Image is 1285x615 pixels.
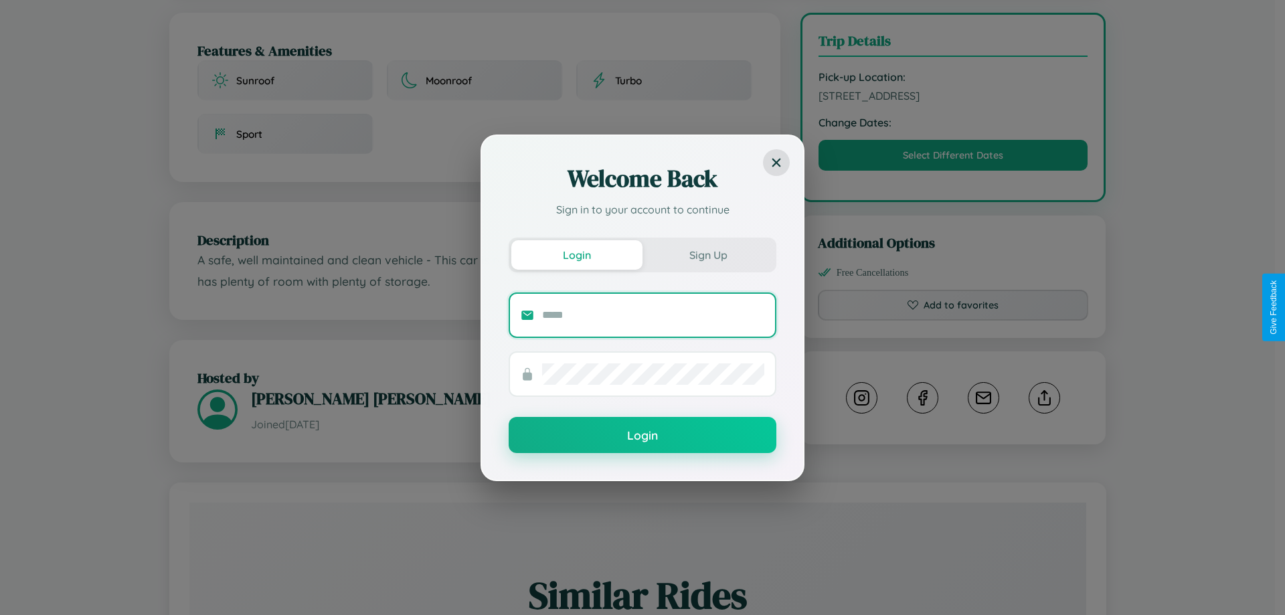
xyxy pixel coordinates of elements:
button: Login [509,417,776,453]
button: Login [511,240,642,270]
button: Sign Up [642,240,774,270]
div: Give Feedback [1269,280,1278,335]
p: Sign in to your account to continue [509,201,776,217]
h2: Welcome Back [509,163,776,195]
